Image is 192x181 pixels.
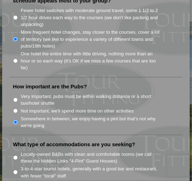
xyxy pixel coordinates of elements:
label: What type of accommodations are you seeking? [13,141,135,148]
label: Fewer hotel switches with moderate ground travel, some 1 1/2 to 2 1/2 hour drives each way to the... [21,7,162,28]
label: More frequent hotel changes, stay closer to the courses, cover a lot of territory (we like to exp... [21,29,162,50]
label: One hotel the entire time with little driving, nothing more than an hour or so each way (it’s OK ... [21,50,162,71]
label: Locally-owned B&Bs with clean and comfortable rooms (we call these the Hidden Links "4-Pint" Gues... [21,151,162,165]
label: 3-to-4-star tourist hotels, generally with a good bar and restaurant, with fewer "local" staff [21,165,162,179]
label: Very important, pubs must be within walking distance or a short taxi/hotel shuttle [21,93,162,107]
label: Not important, we'll spend more time on other activities [21,108,162,115]
label: Somewhere in between, we enjoy having a pint but that's not why we're going [21,115,162,129]
label: How important are the Pubs? [13,83,87,90]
